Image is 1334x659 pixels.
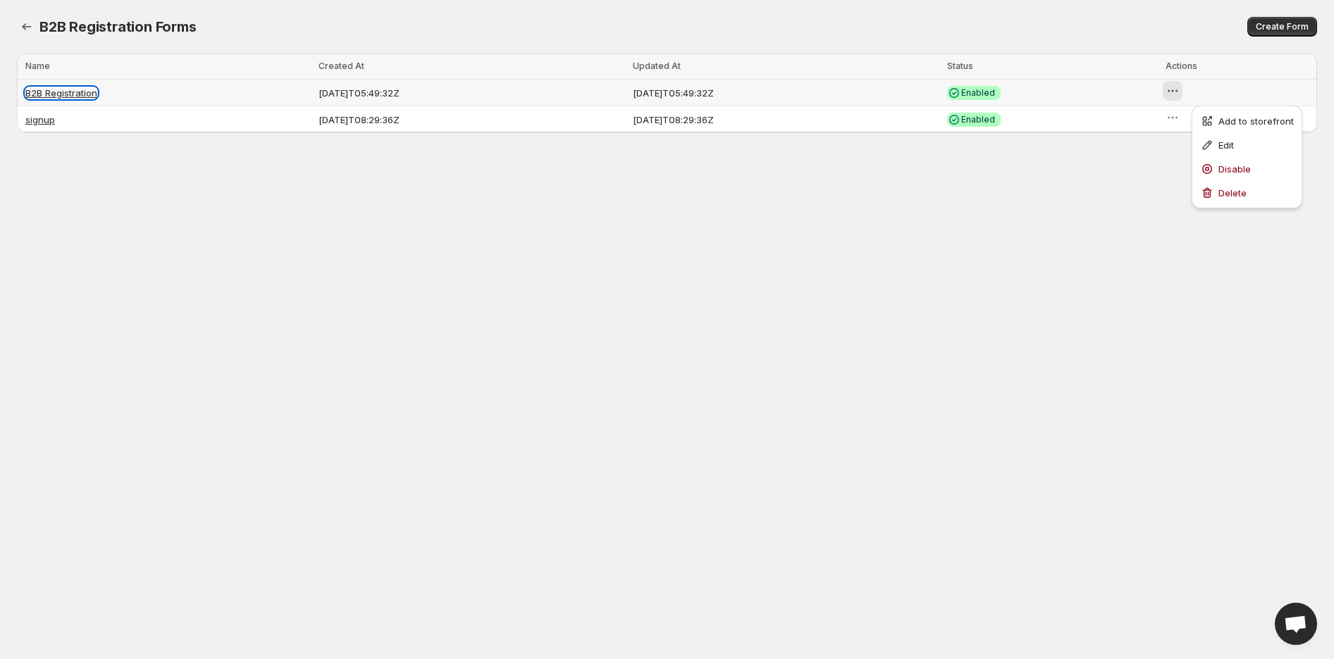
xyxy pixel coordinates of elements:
[25,87,97,99] a: B2B Registration
[633,61,681,71] span: Updated At
[1275,603,1317,645] div: Open chat
[1218,163,1251,175] span: Disable
[629,80,943,106] td: [DATE]T05:49:32Z
[314,80,629,106] td: [DATE]T05:49:32Z
[17,17,37,37] button: Back to dashboard
[39,18,197,35] span: B2B Registration Forms
[314,106,629,133] td: [DATE]T08:29:36Z
[25,114,55,125] a: signup
[1218,139,1234,151] span: Edit
[947,61,973,71] span: Status
[961,114,995,125] span: Enabled
[961,87,995,99] span: Enabled
[1218,115,1294,127] span: Add to storefront
[1247,17,1317,37] button: Create Form
[319,61,364,71] span: Created At
[1256,21,1309,32] span: Create Form
[1218,187,1247,199] span: Delete
[629,106,943,133] td: [DATE]T08:29:36Z
[25,61,50,71] span: Name
[1166,61,1197,71] span: Actions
